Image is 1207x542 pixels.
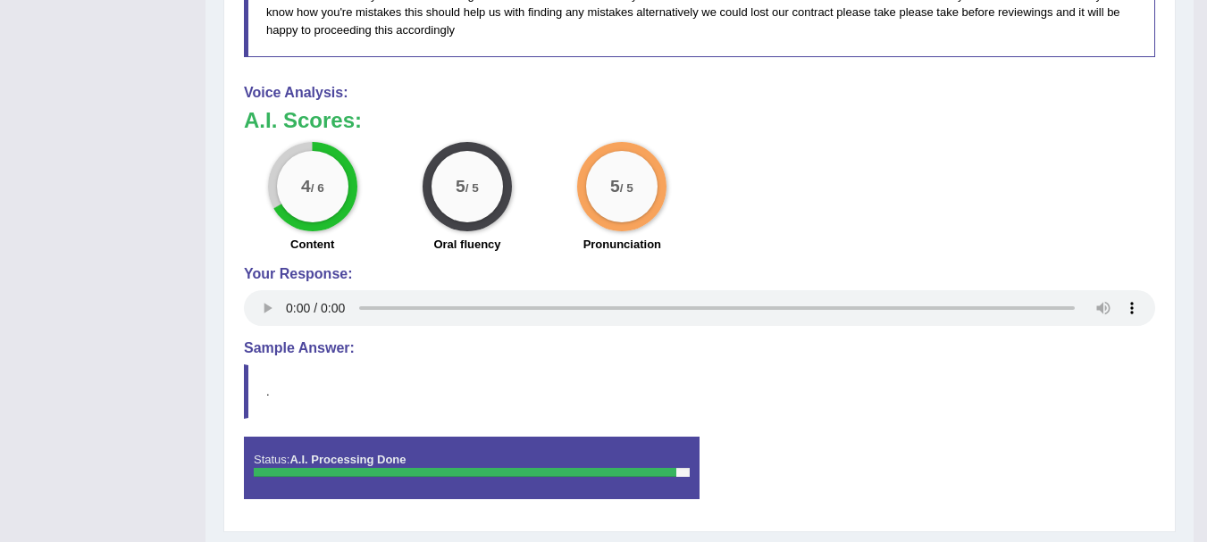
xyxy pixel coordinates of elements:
div: Status: [244,437,700,499]
small: / 6 [310,181,323,195]
b: A.I. Scores: [244,108,362,132]
h4: Your Response: [244,266,1155,282]
small: / 5 [620,181,633,195]
big: 5 [610,176,620,196]
h4: Sample Answer: [244,340,1155,356]
label: Pronunciation [583,236,661,253]
small: / 5 [465,181,479,195]
strong: A.I. Processing Done [289,453,406,466]
h4: Voice Analysis: [244,85,1155,101]
label: Content [290,236,334,253]
label: Oral fluency [433,236,500,253]
big: 4 [301,176,311,196]
big: 5 [456,176,465,196]
blockquote: . [244,364,1155,419]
